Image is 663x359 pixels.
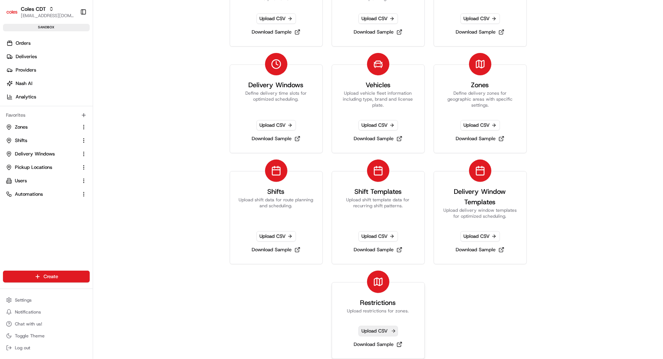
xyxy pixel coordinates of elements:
a: Pickup Locations [6,164,78,171]
span: Pickup Locations [15,164,52,171]
h3: Shift Templates [354,186,402,197]
a: Download Sample [249,133,303,144]
div: Start new chat [25,71,122,79]
button: Shifts [3,135,90,147]
a: Delivery Windows [6,151,78,157]
input: Clear [19,48,123,56]
span: Toggle Theme [15,333,45,339]
span: Upload CSV [358,13,398,24]
a: Download Sample [351,245,405,255]
div: 📗 [7,109,13,115]
a: Download Sample [351,339,405,350]
img: 1736555255976-a54dd68f-1ca7-489b-9aae-adbdc363a1c4 [7,71,21,85]
h3: Restrictions [360,297,396,308]
span: Knowledge Base [15,108,57,116]
span: Log out [15,345,30,351]
span: Chat with us! [15,321,42,327]
span: Providers [16,67,36,73]
a: Automations [6,191,78,198]
a: Download Sample [351,27,405,37]
span: Orders [16,40,31,47]
span: Upload CSV [358,231,398,242]
span: Automations [15,191,43,198]
a: Providers [3,64,93,76]
a: Analytics [3,91,93,103]
a: Zones [6,124,78,130]
a: VehiclesUpload vehicle fleet information including type, brand and license plate.Upload CSVDownlo... [332,64,425,153]
span: Upload CSV [460,231,500,242]
a: Download Sample [453,245,507,255]
a: Shifts [6,137,78,144]
p: Upload shift data for route planning and scheduling. [239,197,313,219]
a: RestrictionsUpload restrictions for zones.Upload CSVDownload Sample [332,282,425,359]
h3: Vehicles [366,80,391,90]
button: Toggle Theme [3,331,90,341]
button: Settings [3,295,90,305]
span: Notifications [15,309,41,315]
span: Pylon [74,126,90,132]
a: Deliveries [3,51,93,63]
span: Upload CSV [256,231,296,242]
a: Download Sample [351,133,405,144]
span: Deliveries [16,53,37,60]
a: Users [6,177,78,184]
a: Orders [3,37,93,49]
span: API Documentation [70,108,119,116]
a: Download Sample [249,245,303,255]
div: sandbox [3,24,90,31]
p: Define delivery time slots for optimized scheduling. [239,90,313,108]
span: Shifts [15,137,27,144]
h3: Delivery Window Templates [443,186,517,207]
button: Coles CDT [21,5,46,13]
p: Upload shift template data for recurring shift patterns. [341,197,415,219]
a: Nash AI [3,78,93,89]
span: Upload CSV [460,120,500,130]
button: Coles CDTColes CDT[EMAIL_ADDRESS][DOMAIN_NAME] [3,3,77,21]
h3: Shifts [268,186,285,197]
span: Upload CSV [358,326,398,336]
div: We're available if you need us! [25,79,94,85]
img: Coles CDT [6,6,18,18]
button: Zones [3,121,90,133]
button: [EMAIL_ADDRESS][DOMAIN_NAME] [21,13,74,19]
a: ZonesDefine delivery zones for geographic areas with specific settings.Upload CSVDownload Sample [434,64,527,153]
button: Automations [3,188,90,200]
a: 📗Knowledge Base [4,105,60,119]
button: Users [3,175,90,187]
img: Nash [7,7,22,22]
span: Zones [15,124,28,130]
span: Upload CSV [460,13,500,24]
span: Analytics [16,94,36,100]
p: Define delivery zones for geographic areas with specific settings. [443,90,517,108]
span: Nash AI [16,80,32,87]
div: Favorites [3,109,90,121]
span: Upload CSV [256,13,296,24]
button: Notifications [3,307,90,317]
a: Powered byPylon [52,126,90,132]
div: 💻 [63,109,69,115]
span: Create [44,273,58,280]
button: Chat with us! [3,319,90,329]
h3: Zones [471,80,489,90]
button: Delivery Windows [3,148,90,160]
span: Users [15,177,27,184]
p: Upload restrictions for zones. [347,308,409,314]
span: Upload CSV [358,120,398,130]
button: Create [3,271,90,283]
a: ShiftsUpload shift data for route planning and scheduling.Upload CSVDownload Sample [230,171,323,264]
a: Download Sample [249,27,303,37]
a: Delivery WindowsDefine delivery time slots for optimized scheduling.Upload CSVDownload Sample [230,64,323,153]
p: Upload delivery window templates for optimized scheduling. [443,207,517,219]
span: Settings [15,297,32,303]
span: Upload CSV [256,120,296,130]
a: Download Sample [453,133,507,144]
p: Welcome 👋 [7,30,136,42]
span: Delivery Windows [15,151,55,157]
p: Upload vehicle fleet information including type, brand and license plate. [341,90,415,108]
button: Log out [3,343,90,353]
a: Download Sample [453,27,507,37]
button: Start new chat [127,73,136,82]
a: Delivery Window TemplatesUpload delivery window templates for optimized scheduling.Upload CSVDown... [434,171,527,264]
